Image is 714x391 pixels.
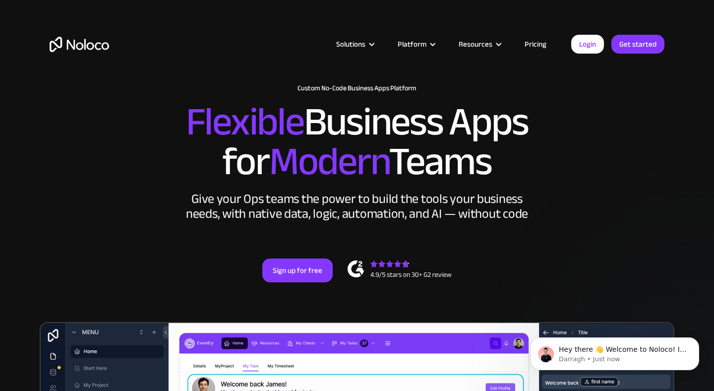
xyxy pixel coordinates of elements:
a: Get started [611,35,664,54]
div: Solutions [336,38,365,51]
a: Sign up for free [262,259,333,282]
a: Login [571,35,604,54]
div: Resources [459,38,492,51]
div: Resources [446,38,512,51]
a: Pricing [512,38,559,51]
div: Platform [398,38,426,51]
iframe: Intercom notifications message [516,317,714,386]
h2: Business Apps for Teams [50,102,664,182]
span: Flexible [186,85,304,159]
span: Modern [269,125,389,198]
a: home [50,37,109,52]
div: Give your Ops teams the power to build the tools your business needs, with native data, logic, au... [183,192,531,221]
div: Solutions [324,38,385,51]
div: Platform [385,38,446,51]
